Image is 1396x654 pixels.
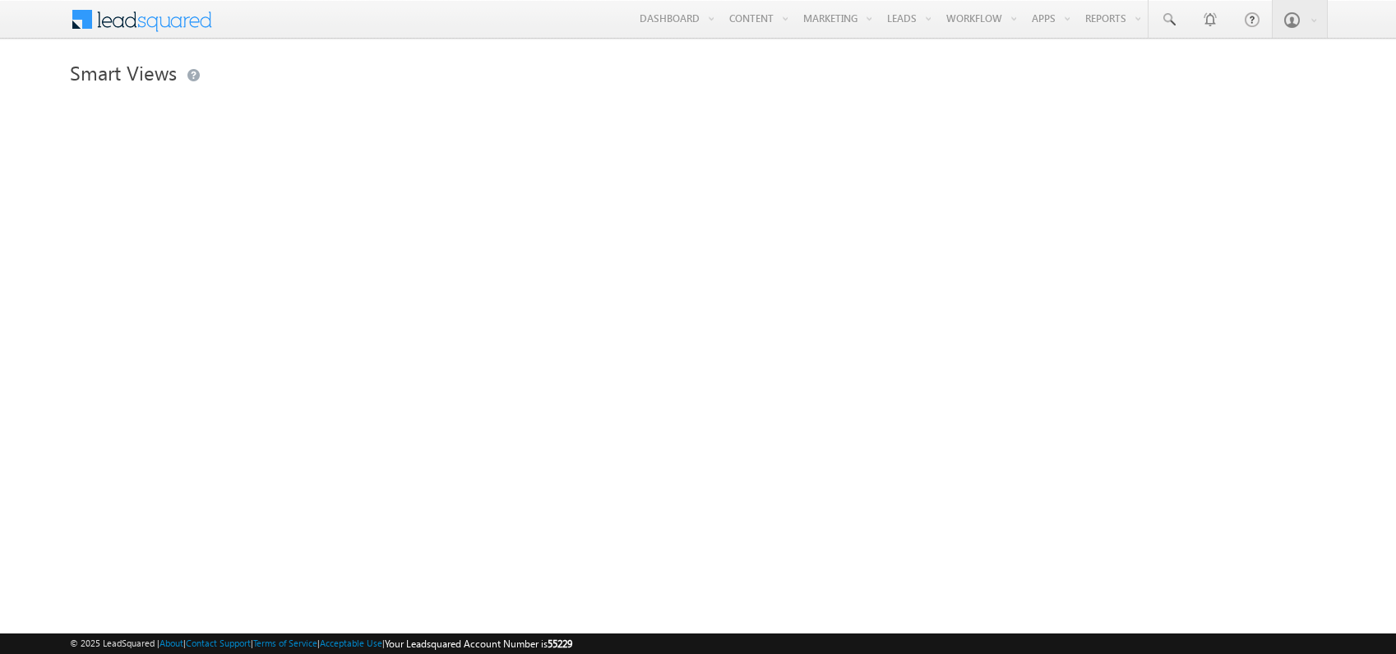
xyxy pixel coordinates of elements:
a: Acceptable Use [320,638,382,648]
a: About [159,638,183,648]
span: Smart Views [70,59,177,85]
span: Your Leadsquared Account Number is [385,638,572,650]
a: Terms of Service [253,638,317,648]
span: 55229 [548,638,572,650]
a: Contact Support [186,638,251,648]
span: © 2025 LeadSquared | | | | | [70,636,572,652]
